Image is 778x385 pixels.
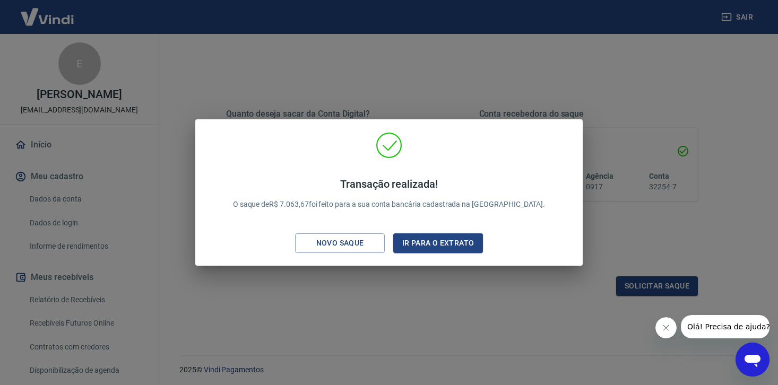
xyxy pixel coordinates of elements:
button: Ir para o extrato [393,233,483,253]
iframe: Botão para abrir a janela de mensagens [736,343,770,377]
button: Novo saque [295,233,385,253]
p: O saque de R$ 7.063,67 foi feito para a sua conta bancária cadastrada na [GEOGRAPHIC_DATA]. [233,178,546,210]
iframe: Mensagem da empresa [681,315,770,338]
span: Olá! Precisa de ajuda? [6,7,89,16]
h4: Transação realizada! [233,178,546,190]
iframe: Fechar mensagem [655,317,677,338]
div: Novo saque [304,237,377,250]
